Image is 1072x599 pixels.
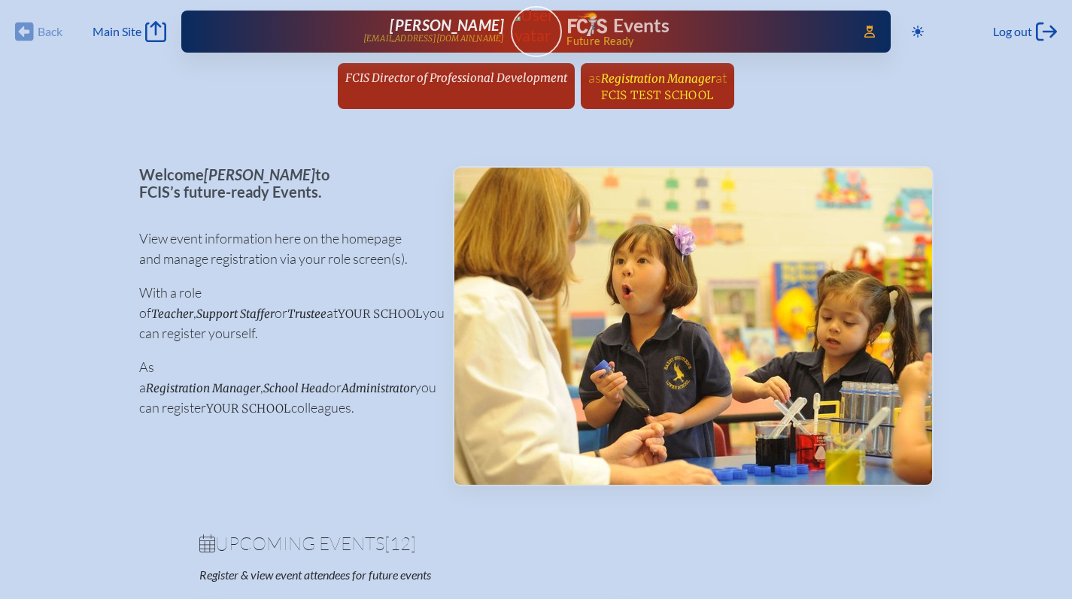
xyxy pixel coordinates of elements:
[390,16,504,34] span: [PERSON_NAME]
[93,24,141,39] span: Main Site
[601,88,713,102] span: FCIS Test School
[582,63,733,109] a: asRegistration ManageratFCIS Test School
[151,307,193,321] span: Teacher
[568,12,843,47] div: FCIS Events — Future ready
[338,307,423,321] span: your school
[199,534,873,552] h1: Upcoming Events
[287,307,326,321] span: Trustee
[993,24,1032,39] span: Log out
[454,168,932,485] img: Events
[566,36,843,47] span: Future Ready
[504,5,568,45] img: User Avatar
[345,71,567,85] span: FCIS Director of Professional Development
[199,567,597,582] p: Register & view event attendees for future events
[139,283,429,343] p: With a role of , or at you can register yourself.
[146,381,260,395] span: Registration Manager
[229,17,505,47] a: [PERSON_NAME][EMAIL_ADDRESS][DOMAIN_NAME]
[601,71,715,86] span: Registration Manager
[384,532,416,555] span: [12]
[511,6,562,57] a: User Avatar
[339,63,573,92] a: FCIS Director of Professional Development
[206,401,291,416] span: your school
[139,166,429,200] p: Welcome to FCIS’s future-ready Events.
[715,69,727,86] span: at
[363,34,505,44] p: [EMAIL_ADDRESS][DOMAIN_NAME]
[588,69,601,86] span: as
[196,307,275,321] span: Support Staffer
[263,381,329,395] span: School Head
[139,228,429,269] p: View event information here on the homepage and manage registration via your role screen(s).
[204,165,315,183] span: [PERSON_NAME]
[139,357,429,418] p: As a , or you can register colleagues.
[93,21,166,42] a: Main Site
[342,381,415,395] span: Administrator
